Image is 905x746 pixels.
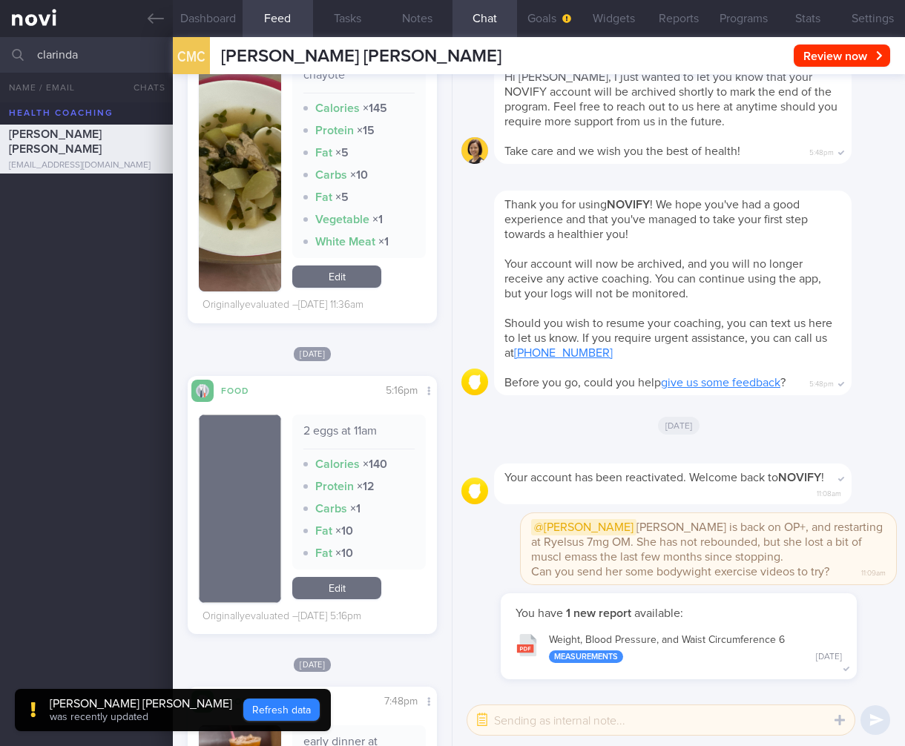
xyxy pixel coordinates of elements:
strong: × 5 [335,191,349,203]
strong: Fat [315,147,332,159]
span: Your account will now be archived, and you will no longer receive any active coaching. You can co... [504,258,821,300]
a: Edit [292,577,381,599]
div: [PERSON_NAME] [PERSON_NAME] [50,696,232,711]
span: @[PERSON_NAME] [531,519,636,535]
strong: × 10 [335,525,353,537]
a: Edit [292,265,381,288]
span: 7:48pm [384,696,418,707]
div: CMC [169,28,214,85]
img: 2 eggs at 11am [199,415,281,603]
span: was recently updated [50,712,148,722]
strong: White Meat [315,236,375,248]
span: [PERSON_NAME] [PERSON_NAME] [9,128,102,155]
div: Measurements [549,650,623,663]
button: Chats [113,73,173,102]
div: Food [214,383,273,396]
span: [DATE] [658,417,700,435]
span: [PERSON_NAME] [PERSON_NAME] [221,47,501,65]
span: [DATE] [294,347,331,361]
span: Before you go, could you help ? [504,377,786,389]
p: You have available: [516,606,842,621]
strong: Vegetable [315,214,369,225]
strong: Protein [315,125,354,136]
strong: Calories [315,102,360,114]
strong: NOVIFY [607,199,650,211]
span: [DATE] [294,658,331,672]
div: Weight, Blood Pressure, and Waist Circumference 6 [549,634,842,664]
div: [EMAIL_ADDRESS][DOMAIN_NAME] [9,160,164,171]
strong: × 12 [357,481,375,492]
span: Thank you for using ! We hope you've had a good experience and that you've managed to take your f... [504,199,808,240]
strong: × 5 [335,147,349,159]
strong: × 145 [363,102,387,114]
strong: × 1 [350,503,361,515]
strong: Carbs [315,169,347,181]
strong: × 15 [357,125,375,136]
strong: Fat [315,547,332,559]
span: 5:48pm [809,144,834,158]
a: [PHONE_NUMBER] [514,347,613,359]
div: Originally evaluated – [DATE] 11:36am [203,299,363,312]
strong: × 1 [378,236,389,248]
strong: NOVIFY [778,472,821,483]
span: 11:08am [817,485,841,499]
span: Take care and we wish you the best of health! [504,145,740,157]
strong: Fat [315,191,332,203]
div: Originally evaluated – [DATE] 5:16pm [203,610,361,624]
strong: × 1 [372,214,383,225]
span: Your account has been reactivated. Welcome back to ! [504,472,824,483]
img: Chicken soup with chayote [199,44,281,291]
div: [DATE] [816,652,842,663]
span: 5:16pm [386,386,418,396]
span: Can you send her some bodywight exercise videos to try? [531,566,829,578]
strong: Fat [315,525,332,537]
button: Weight, Blood Pressure, and Waist Circumference 6 Measurements [DATE] [508,624,849,671]
button: Review now [794,44,890,67]
a: give us some feedback [661,377,780,389]
strong: Calories [315,458,360,470]
span: Should you wish to resume your coaching, you can text us here to let us know. If you require urge... [504,317,832,359]
strong: × 10 [350,169,368,181]
span: 5:48pm [809,375,834,389]
strong: Protein [315,481,354,492]
strong: × 10 [335,547,353,559]
span: [PERSON_NAME] is back on OP+, and restarting at Ryelsus 7mg OM. She has not rebounded, but she lo... [531,519,883,563]
button: Refresh data [243,699,320,721]
strong: Carbs [315,503,347,515]
strong: 1 new report [563,607,634,619]
div: 2 eggs at 11am [303,423,415,449]
strong: × 140 [363,458,387,470]
span: 11:09am [861,564,886,578]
